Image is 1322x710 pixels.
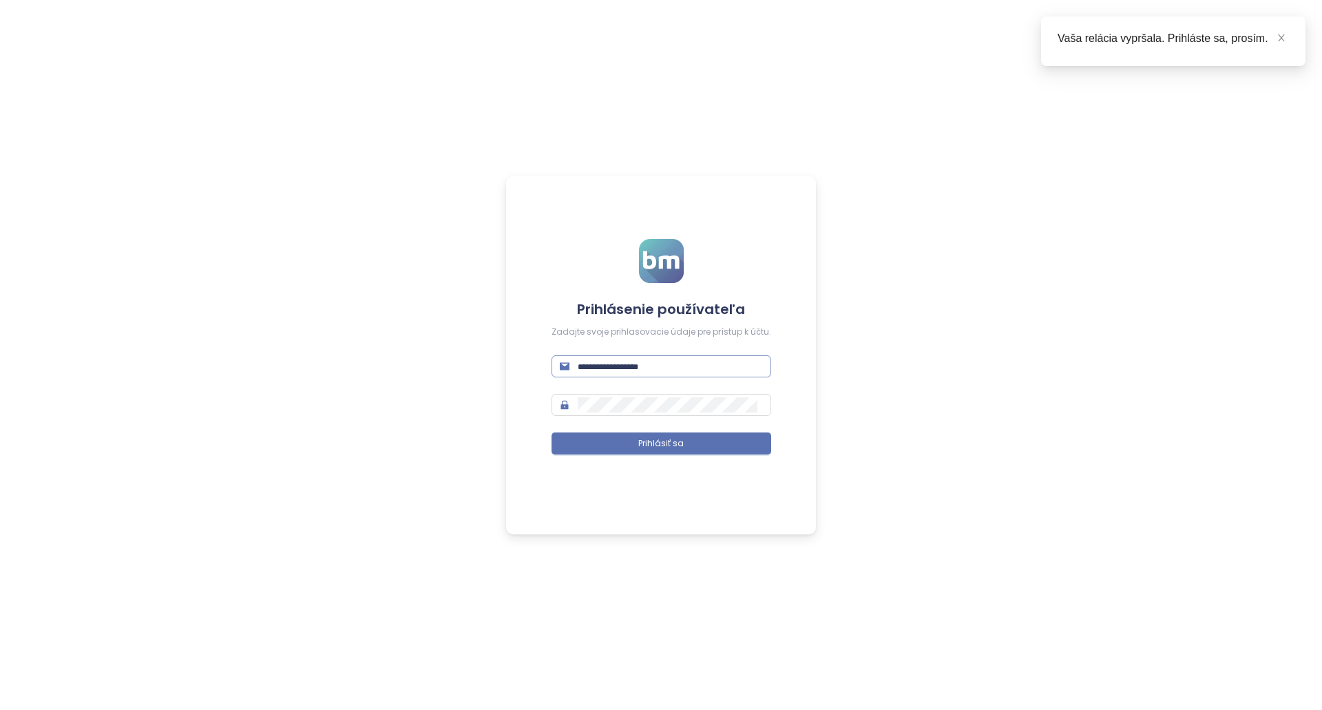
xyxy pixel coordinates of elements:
[639,239,684,283] img: logo
[560,400,569,410] span: lock
[552,300,771,319] h4: Prihlásenie používateľa
[552,326,771,339] div: Zadajte svoje prihlasovacie údaje pre prístup k účtu.
[1277,33,1286,43] span: close
[560,362,569,371] span: mail
[638,437,684,450] span: Prihlásiť sa
[552,432,771,455] button: Prihlásiť sa
[1058,30,1289,47] div: Vaša relácia vypršala. Prihláste sa, prosím.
